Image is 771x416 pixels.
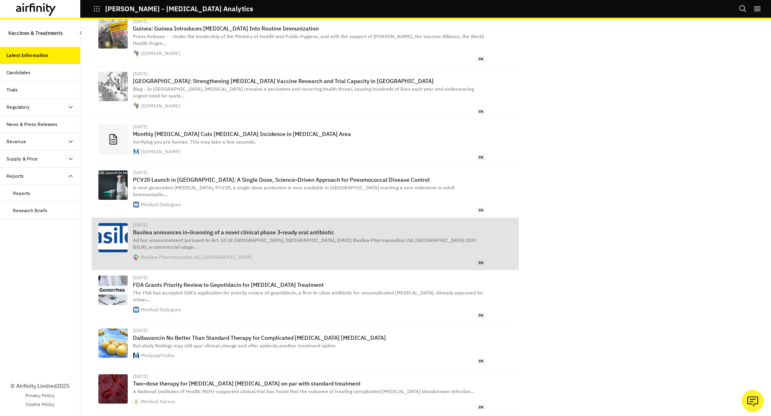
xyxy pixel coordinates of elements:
span: Press Release - - Under the leadership of the Ministry of Health and Public Hygiene, and with the... [133,33,484,46]
span: Blog - In [GEOGRAPHIC_DATA], [MEDICAL_DATA] remains a persistent and recurring health threat, cau... [133,86,474,99]
div: Revenue [6,138,26,145]
span: en [477,109,485,114]
p: Guinea: Guinea Introduces [MEDICAL_DATA] Into Routine Immunization [133,25,485,32]
img: blood.jpg [98,374,128,404]
img: 297742-pfizer-vaccine.jpg [98,170,128,200]
div: Candidates [6,69,31,76]
div: Trials [6,86,18,93]
img: favicon.ico [133,307,139,313]
img: 116980.jpg [98,329,128,358]
div: [DATE] [133,19,485,24]
span: en [477,405,485,410]
span: en [477,260,485,266]
p: Dalbavancin No Better Than Standard Therapy for Complicated [MEDICAL_DATA] [MEDICAL_DATA] [133,335,485,341]
div: [DATE] [133,223,485,227]
a: [DATE]Dalbavancin No Better Than Standard Therapy for Complicated [MEDICAL_DATA] [MEDICAL_DATA]Bu... [92,323,519,369]
span: The FDA has accepted GSK’s application for priority review of gepotidacin, a first-in-class antib... [133,290,483,302]
div: Reports [6,172,24,180]
p: [GEOGRAPHIC_DATA]: Strengthening [MEDICAL_DATA] Vaccine Research and Trial Capacity in [GEOGRAPHI... [133,78,485,84]
button: Search [739,2,747,16]
span: en [477,208,485,213]
div: [DOMAIN_NAME] [141,103,180,108]
span: en [477,359,485,364]
img: web-app-manifest-512x512.png [133,399,139,404]
img: favicon.ico [133,202,139,207]
div: [DATE] [133,71,485,76]
span: en [477,313,485,318]
div: Latest Information [6,52,48,59]
a: [DATE]Guinea: Guinea Introduces [MEDICAL_DATA] Into Routine ImmunizationPress Release - - Under t... [92,14,519,67]
p: Monthly [MEDICAL_DATA] Cuts [MEDICAL_DATA] Incidence in [MEDICAL_DATA] Area [133,131,485,137]
img: apple-touch-icon.png [133,51,139,56]
p: PCV20 Launch in [GEOGRAPHIC_DATA]: A Single Dose, Science-Driven Approach for Pneumococcal Diseas... [133,177,485,183]
span: A next-generation [MEDICAL_DATA], PCV20, a single-dose protection is now available in [GEOGRAPHIC... [133,185,455,197]
p: Vaccines & Treatments [8,26,63,41]
div: Research Briefs [13,207,47,214]
img: 00550103:1249a0947c2e4f7a4aa9098d3555ae1c:arc614x376:w1200.jpg [98,72,128,101]
div: [DATE] [133,374,485,379]
p: Basilea announces in-licensing of a novel clinical phase 3-ready oral antibiotic [133,229,485,235]
a: [DATE]Two-dose therapy for [MEDICAL_DATA] [MEDICAL_DATA] on par with standard treatmentA National... [92,369,519,415]
p: [PERSON_NAME] - [MEDICAL_DATA] Analytics [105,5,253,12]
a: Cookie Policy [26,401,55,408]
a: [DATE]Monthly [MEDICAL_DATA] Cuts [MEDICAL_DATA] Incidence in [MEDICAL_DATA] AreaVerifying you ar... [92,120,519,165]
span: But study findings may still spur clinical change and offer patients another treatment option [133,343,336,349]
p: © Airfinity Limited 2025 [10,382,69,390]
div: [DOMAIN_NAME] [141,51,180,56]
img: faviconV2 [133,149,139,154]
a: [DATE][GEOGRAPHIC_DATA]: Strengthening [MEDICAL_DATA] Vaccine Research and Trial Capacity in [GEO... [92,67,519,119]
span: A National Institutes of Health (NIH)-supported clinical trial has found that the outcome of trea... [133,388,475,394]
button: [PERSON_NAME] - [MEDICAL_DATA] Analytics [93,2,253,16]
div: Supply & Price [6,155,38,162]
div: News & Press Releases [6,121,57,128]
img: apple-touch-icon.png [133,103,139,109]
div: [DATE] [133,124,485,129]
div: Reports [13,190,30,197]
div: Basilea Pharmaceutica AG, [GEOGRAPHIC_DATA] [141,255,252,260]
a: [DATE]FDA Grants Priority Review to Gepotidacin for [MEDICAL_DATA] TreatmentThe FDA has accepted ... [92,270,519,323]
img: favicon.svg [133,353,139,358]
a: [DATE]PCV20 Launch in [GEOGRAPHIC_DATA]: A Single Dose, Science-Driven Approach for Pneumococcal ... [92,165,519,218]
div: Medical Dialogues [141,202,181,207]
div: [DATE] [133,328,485,333]
p: FDA Grants Priority Review to Gepotidacin for [MEDICAL_DATA] Treatment [133,282,485,288]
div: [DATE] [133,170,485,175]
div: [DATE] [133,275,485,280]
img: 297620-gonorrhea-1.jpg [98,276,128,305]
div: MedpageToday [141,353,174,358]
img: 4403c5ae-6c9a-43d2-8c5f-deb2de747a47 [98,223,128,252]
img: 00671177:1f007c9804de1fe1930f1bf97fa60391:arc614x376:w1200.jpg [98,19,128,49]
span: Ad hoc announcement pursuant to Art. 53 LR [GEOGRAPHIC_DATA], [GEOGRAPHIC_DATA], [DATE] Basilea P... [133,237,477,250]
img: favicon.ico [133,254,139,260]
a: Privacy Policy [25,392,55,399]
span: en [477,155,485,160]
div: Medical Dialogues [141,307,181,312]
button: Close Sidebar [75,28,86,38]
span: en [477,57,485,62]
p: Two-dose therapy for [MEDICAL_DATA] [MEDICAL_DATA] on par with standard treatment [133,380,485,387]
div: [DOMAIN_NAME] [141,149,180,154]
div: Regulatory [6,103,30,111]
span: Verifying you are human. This may take a few seconds. [133,139,256,145]
button: Ask our analysts [742,390,764,412]
a: [DATE]Basilea announces in-licensing of a novel clinical phase 3-ready oral antibioticAd hoc anno... [92,218,519,270]
div: Medical Xpress [141,399,175,404]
